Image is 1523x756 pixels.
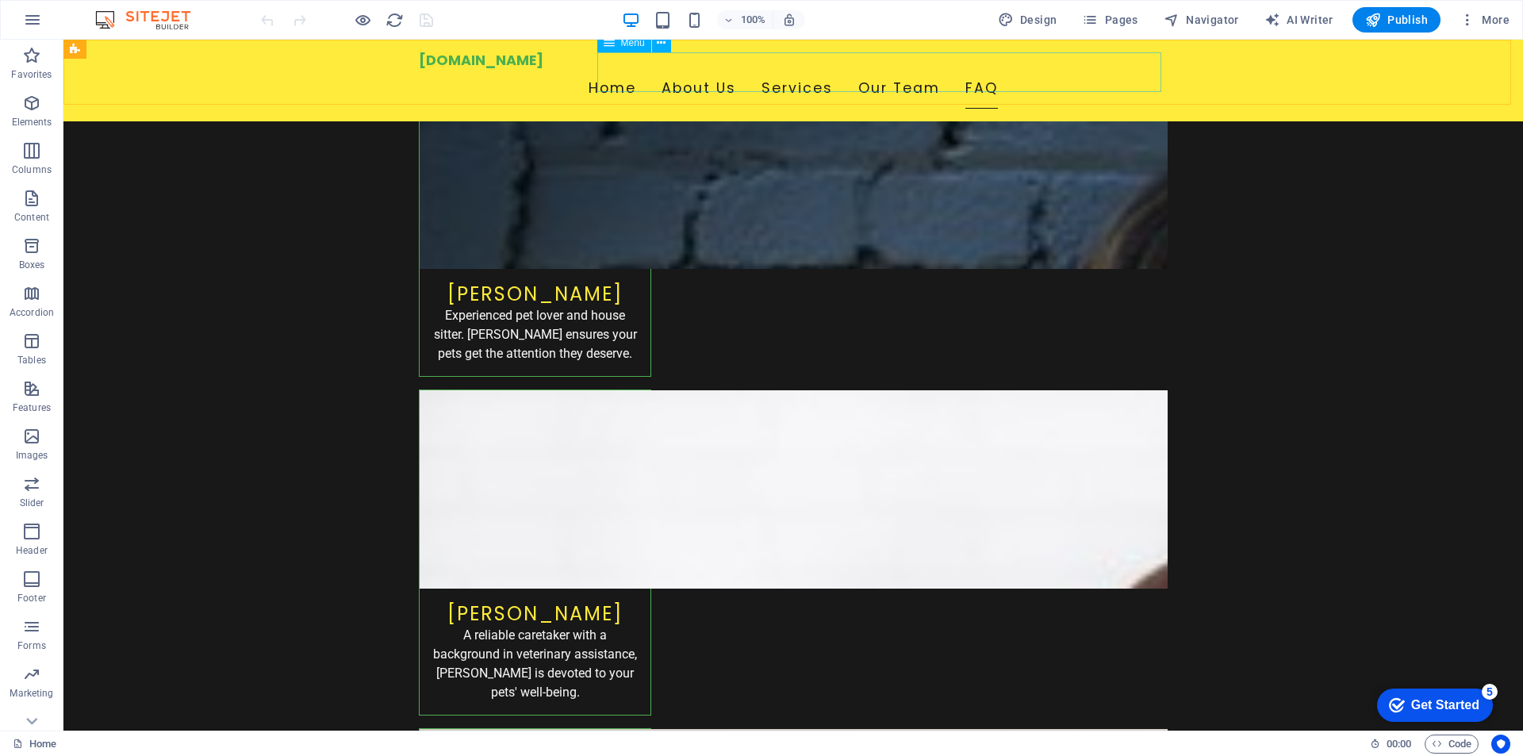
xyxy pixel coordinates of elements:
a: Click to cancel selection. Double-click to open Pages [13,735,56,754]
button: reload [385,10,404,29]
h6: 100% [741,10,766,29]
button: Navigator [1157,7,1245,33]
div: Get Started [47,17,115,32]
p: Footer [17,592,46,604]
p: Columns [12,163,52,176]
p: Marketing [10,687,53,700]
i: Reload page [386,11,404,29]
p: Images [16,449,48,462]
span: More [1460,12,1510,28]
span: AI Writer [1264,12,1333,28]
button: Publish [1352,7,1441,33]
button: Design [992,7,1064,33]
img: Editor Logo [91,10,210,29]
button: AI Writer [1258,7,1340,33]
p: Elements [12,116,52,129]
button: 100% [717,10,773,29]
button: Code [1425,735,1479,754]
span: Design [998,12,1057,28]
p: Features [13,401,51,414]
p: Content [14,211,49,224]
button: More [1453,7,1516,33]
button: Click here to leave preview mode and continue editing [353,10,372,29]
p: Forms [17,639,46,652]
h6: Session time [1370,735,1412,754]
p: Boxes [19,259,45,271]
p: Favorites [11,68,52,81]
span: : [1398,738,1400,750]
div: Get Started 5 items remaining, 0% complete [13,8,129,41]
button: Pages [1076,7,1144,33]
span: Navigator [1164,12,1239,28]
p: Accordion [10,306,54,319]
p: Slider [20,497,44,509]
span: 00 00 [1387,735,1411,754]
div: 5 [117,3,133,19]
div: Design (Ctrl+Alt+Y) [992,7,1064,33]
span: Code [1432,735,1471,754]
button: Usercentrics [1491,735,1510,754]
i: On resize automatically adjust zoom level to fit chosen device. [782,13,796,27]
span: Menu [621,38,645,48]
span: Pages [1082,12,1137,28]
p: Header [16,544,48,557]
p: Tables [17,354,46,366]
span: Publish [1365,12,1428,28]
